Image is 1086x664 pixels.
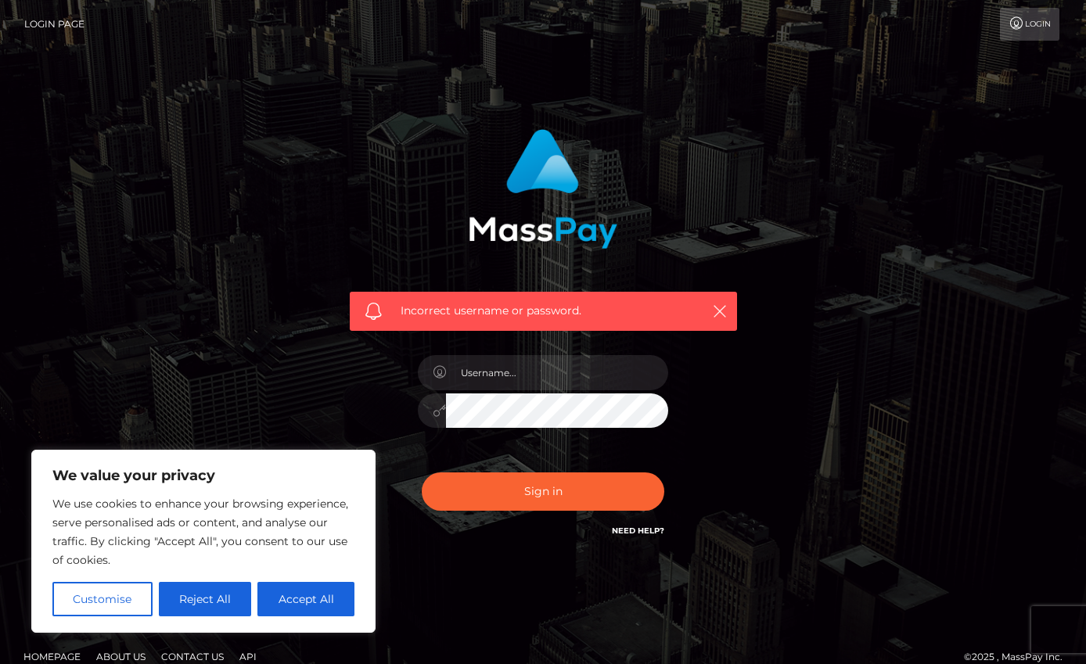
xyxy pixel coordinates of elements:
[422,472,664,511] button: Sign in
[1000,8,1059,41] a: Login
[52,582,153,616] button: Customise
[159,582,252,616] button: Reject All
[52,494,354,569] p: We use cookies to enhance your browsing experience, serve personalised ads or content, and analys...
[469,129,617,249] img: MassPay Login
[257,582,354,616] button: Accept All
[612,526,664,536] a: Need Help?
[446,355,668,390] input: Username...
[24,8,85,41] a: Login Page
[401,303,686,319] span: Incorrect username or password.
[31,450,376,633] div: We value your privacy
[52,466,354,485] p: We value your privacy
